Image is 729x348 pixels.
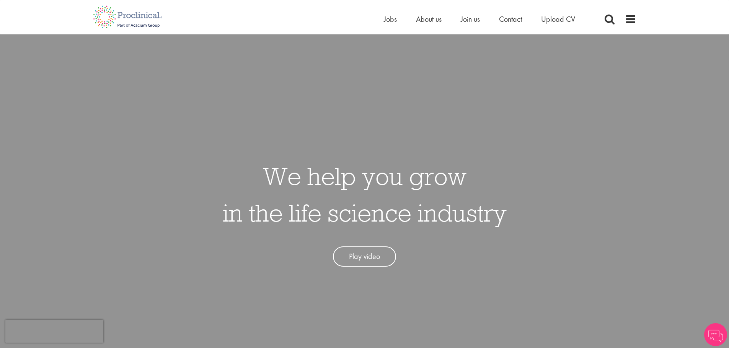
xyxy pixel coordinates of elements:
img: Chatbot [704,323,727,346]
a: About us [416,14,442,24]
a: Jobs [384,14,397,24]
h1: We help you grow in the life science industry [223,158,507,231]
a: Upload CV [541,14,575,24]
a: Contact [499,14,522,24]
a: Play video [333,246,396,267]
a: Join us [461,14,480,24]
